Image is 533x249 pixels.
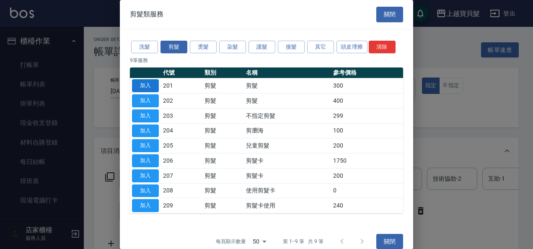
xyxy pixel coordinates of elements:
button: 燙髮 [190,41,217,54]
td: 剪髮 [202,93,244,109]
td: 0 [331,183,403,198]
button: 剪髮 [160,41,187,54]
button: 染髮 [219,41,246,54]
td: 209 [161,198,202,213]
td: 200 [331,168,403,183]
button: 加入 [132,109,159,122]
td: 剪髮 [202,78,244,93]
td: 200 [331,138,403,153]
td: 剪髮 [244,93,331,109]
td: 202 [161,93,202,109]
td: 240 [331,198,403,213]
td: 剪髮卡 [244,168,331,183]
th: 參考價格 [331,67,403,78]
button: 加入 [132,184,159,197]
span: 剪髮類服務 [130,10,163,18]
td: 299 [331,108,403,123]
td: 203 [161,108,202,123]
td: 剪髮 [202,153,244,169]
td: 使用剪髮卡 [244,183,331,198]
td: 剪髮 [202,183,244,198]
td: 201 [161,78,202,93]
td: 207 [161,168,202,183]
td: 300 [331,78,403,93]
button: 加入 [132,154,159,167]
td: 剪髮卡 [244,153,331,169]
td: 兒童剪髮 [244,138,331,153]
button: 洗髮 [131,41,158,54]
td: 不指定剪髮 [244,108,331,123]
td: 206 [161,153,202,169]
td: 剪瀏海 [244,123,331,138]
button: 加入 [132,124,159,137]
td: 剪髮卡使用 [244,198,331,213]
td: 剪髮 [202,108,244,123]
button: 加入 [132,199,159,212]
th: 名稱 [244,67,331,78]
button: 加入 [132,94,159,107]
button: 接髮 [278,41,305,54]
p: 第 1–9 筆 共 9 筆 [283,238,323,245]
td: 剪髮 [244,78,331,93]
td: 205 [161,138,202,153]
td: 剪髮 [202,138,244,153]
td: 100 [331,123,403,138]
button: 加入 [132,169,159,182]
th: 代號 [161,67,202,78]
button: 其它 [307,41,334,54]
td: 400 [331,93,403,109]
td: 剪髮 [202,198,244,213]
button: 加入 [132,139,159,152]
td: 204 [161,123,202,138]
td: 208 [161,183,202,198]
button: 護髮 [248,41,275,54]
button: 關閉 [376,7,403,22]
button: 清除 [369,41,396,54]
button: 加入 [132,79,159,92]
p: 每頁顯示數量 [216,238,246,245]
p: 9 筆服務 [130,57,403,64]
button: 頭皮理療 [336,41,367,54]
th: 類別 [202,67,244,78]
td: 剪髮 [202,123,244,138]
td: 1750 [331,153,403,169]
td: 剪髮 [202,168,244,183]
